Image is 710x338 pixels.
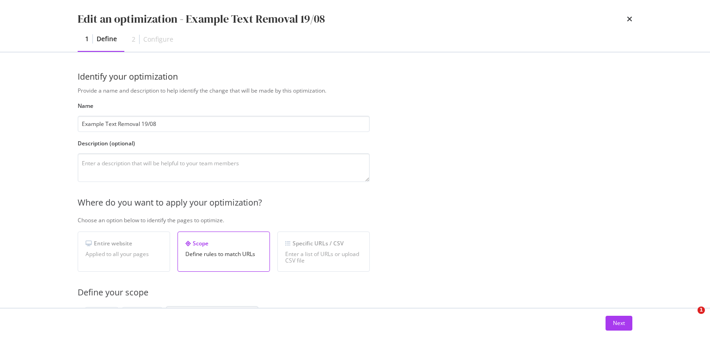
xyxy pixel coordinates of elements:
[85,34,89,44] div: 1
[132,35,135,44] div: 2
[606,316,632,331] button: Next
[78,197,678,209] div: Where do you want to apply your optimization?
[679,307,701,329] iframe: Intercom live chat
[78,139,370,147] label: Description (optional)
[285,239,362,247] div: Specific URLs / CSV
[78,102,370,110] label: Name
[97,34,117,44] div: Define
[85,307,118,322] button: URL
[613,319,625,327] div: Next
[185,239,262,247] div: Scope
[78,11,325,27] div: Edit an optimization - Example Text Removal 19/08
[78,71,632,83] div: Identify your optimization
[86,251,162,257] div: Applied to all your pages
[78,287,678,299] div: Define your scope
[627,11,632,27] div: times
[78,116,370,132] input: Enter an optimization name to easily find it back
[143,35,173,44] div: Configure
[285,251,362,264] div: Enter a list of URLs or upload CSV file
[78,87,678,94] div: Provide a name and description to help identify the change that will be made by this optimization.
[698,307,705,314] span: 1
[122,307,162,322] button: Equals
[86,239,162,247] div: Entire website
[185,251,262,257] div: Define rules to match URLs
[78,216,678,224] div: Choose an option below to identify the pages to optimize.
